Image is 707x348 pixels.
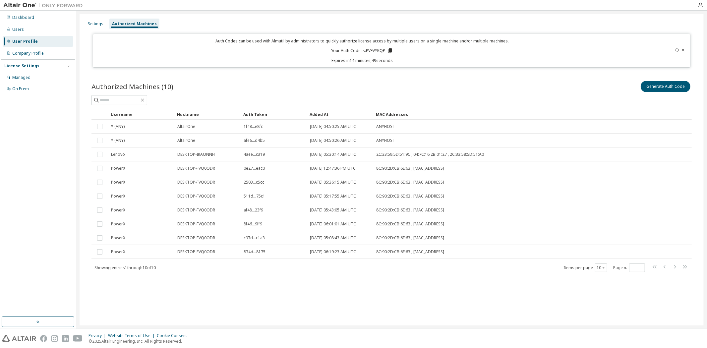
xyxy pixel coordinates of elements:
p: Auth Codes can be used with Almutil by administrators to quickly authorize license access by mult... [97,38,627,44]
div: On Prem [12,86,29,91]
span: 8C:90:2D:CB:6E:63 , [MAC_ADDRESS] [376,166,444,171]
span: PowerX [111,166,125,171]
span: 8C:90:2D:CB:6E:63 , [MAC_ADDRESS] [376,249,444,255]
div: MAC Addresses [376,109,624,120]
span: Authorized Machines (10) [91,82,173,91]
img: altair_logo.svg [2,335,36,342]
span: af48...23f9 [244,207,263,213]
p: © 2025 Altair Engineering, Inc. All Rights Reserved. [88,338,191,344]
span: 1f48...e8fc [244,124,263,129]
span: [DATE] 12:47:36 PM UTC [310,166,356,171]
span: Page n. [613,263,645,272]
span: 4aee...c319 [244,152,265,157]
span: 8C:90:2D:CB:6E:63 , [MAC_ADDRESS] [376,235,444,241]
div: Username [111,109,172,120]
span: 8f46...9ff9 [244,221,262,227]
div: Authorized Machines [112,21,157,27]
span: DESKTOP-FVQ0ODR [177,180,215,185]
img: youtube.svg [73,335,83,342]
img: instagram.svg [51,335,58,342]
div: License Settings [4,63,39,69]
div: Cookie Consent [157,333,191,338]
span: * (ANY) [111,124,125,129]
span: afe6...d4b5 [244,138,265,143]
div: Settings [88,21,103,27]
span: 2503...c5cc [244,180,264,185]
span: DESKTOP-FVQ0ODR [177,249,215,255]
span: [DATE] 05:43:05 AM UTC [310,207,356,213]
span: AltairOne [177,124,195,129]
div: Company Profile [12,51,44,56]
span: 2C:33:58:5D:51:9C , 04:7C:16:2B:01:27 , 2C:33:58:5D:51:A0 [376,152,484,157]
span: 0e27...eac0 [244,166,265,171]
span: c97d...c1a3 [244,235,265,241]
span: PowerX [111,194,125,199]
span: [DATE] 05:36:15 AM UTC [310,180,356,185]
span: 511d...75c1 [244,194,265,199]
span: PowerX [111,207,125,213]
span: DESKTOP-FVQ0ODR [177,166,215,171]
div: Hostname [177,109,238,120]
span: 8C:90:2D:CB:6E:63 , [MAC_ADDRESS] [376,207,444,213]
span: ANYHOST [376,124,395,129]
span: PowerX [111,180,125,185]
div: Users [12,27,24,32]
div: Managed [12,75,30,80]
span: Showing entries 1 through 10 of 10 [94,265,156,270]
span: [DATE] 06:19:23 AM UTC [310,249,356,255]
span: 874d...8175 [244,249,265,255]
span: [DATE] 04:50:26 AM UTC [310,138,356,143]
span: AltairOne [177,138,195,143]
img: facebook.svg [40,335,47,342]
span: [DATE] 05:17:55 AM UTC [310,194,356,199]
span: Items per page [563,263,607,272]
span: DESKTOP-FVQ0ODR [177,221,215,227]
span: PowerX [111,249,125,255]
div: Privacy [88,333,108,338]
span: ANYHOST [376,138,395,143]
div: Dashboard [12,15,34,20]
span: [DATE] 05:08:43 AM UTC [310,235,356,241]
span: DESKTOP-FVQ0ODR [177,207,215,213]
div: Added At [310,109,371,120]
span: DESKTOP-FVQ0ODR [177,235,215,241]
span: [DATE] 04:50:25 AM UTC [310,124,356,129]
div: Auth Token [243,109,304,120]
span: PowerX [111,235,125,241]
div: Website Terms of Use [108,333,157,338]
img: Altair One [3,2,86,9]
p: Your Auth Code is: PVFVYKQP [331,48,393,54]
button: 10 [597,265,606,270]
button: Generate Auth Code [641,81,690,92]
div: User Profile [12,39,38,44]
span: 8C:90:2D:CB:6E:63 , [MAC_ADDRESS] [376,194,444,199]
span: 8C:90:2D:CB:6E:63 , [MAC_ADDRESS] [376,221,444,227]
img: linkedin.svg [62,335,69,342]
span: [DATE] 06:01:01 AM UTC [310,221,356,227]
span: DESKTOP-FVQ0ODR [177,194,215,199]
p: Expires in 14 minutes, 49 seconds [97,58,627,63]
span: 8C:90:2D:CB:6E:63 , [MAC_ADDRESS] [376,180,444,185]
span: * (ANY) [111,138,125,143]
span: Lenovo [111,152,125,157]
span: [DATE] 05:30:14 AM UTC [310,152,356,157]
span: DESKTOP-IRAONNH [177,152,215,157]
span: PowerX [111,221,125,227]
